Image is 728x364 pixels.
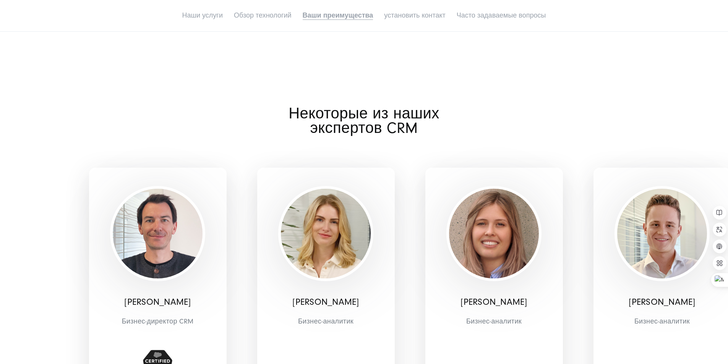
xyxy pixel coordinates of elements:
font: [PERSON_NAME] [292,297,359,307]
font: Некоторые из наших [289,105,439,122]
img: Кристоф-Эшвайлер - эксперт по CRM - эксперт по продажам - руководитель отдела знаний CRM [113,189,203,308]
a: Обзор технологий [234,11,292,19]
font: Бизнес-аналитик [298,317,353,325]
font: Бизнес-аналитик [634,317,690,325]
font: [PERSON_NAME] [629,297,695,307]
img: Мария Дите — бизнес-аналитик агентства Salesforce SUNZINET [281,189,371,308]
font: Бизнес-директор CRM [122,317,194,325]
a: Ваши преимущества [303,11,373,19]
font: экспертов CRM [310,120,418,137]
a: Наши услуги [182,11,223,19]
font: [PERSON_NAME] [124,297,191,307]
img: Елена Вехингер — бизнес-аналитик — SUNZINET [449,189,539,278]
img: Дэниел Уолч — бизнес-аналитик агентства Salesforce SUNZINET [617,189,707,308]
a: установить контакт [384,11,445,19]
font: [PERSON_NAME] [460,297,527,307]
a: Часто задаваемые вопросы [457,11,546,19]
font: Бизнес-аналитик [466,317,522,325]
